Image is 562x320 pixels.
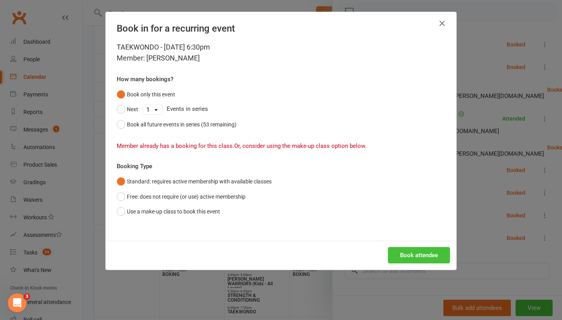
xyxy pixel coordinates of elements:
iframe: Intercom live chat [8,293,27,312]
span: 3 [24,293,30,300]
label: Booking Type [117,162,152,171]
label: How many bookings? [117,75,173,84]
h4: Book in for a recurring event [117,23,445,34]
span: Or, consider using the make-up class option below. [234,142,366,149]
button: Book attendee [388,247,450,263]
div: TAEKWONDO - [DATE] 6:30pm Member: [PERSON_NAME] [117,42,445,64]
button: Free: does not require (or use) active membership [117,189,245,204]
span: Member already has a booking for this class. [117,142,234,149]
div: Book all future events in series (53 remaining) [127,120,237,129]
button: Use a make-up class to book this event [117,204,220,219]
button: Book only this event [117,87,175,102]
button: Next [117,102,138,117]
button: Book all future events in series (53 remaining) [117,117,237,132]
button: Standard: requires active membership with available classes [117,174,272,189]
div: Events in series [117,102,445,117]
button: Close [436,17,448,30]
